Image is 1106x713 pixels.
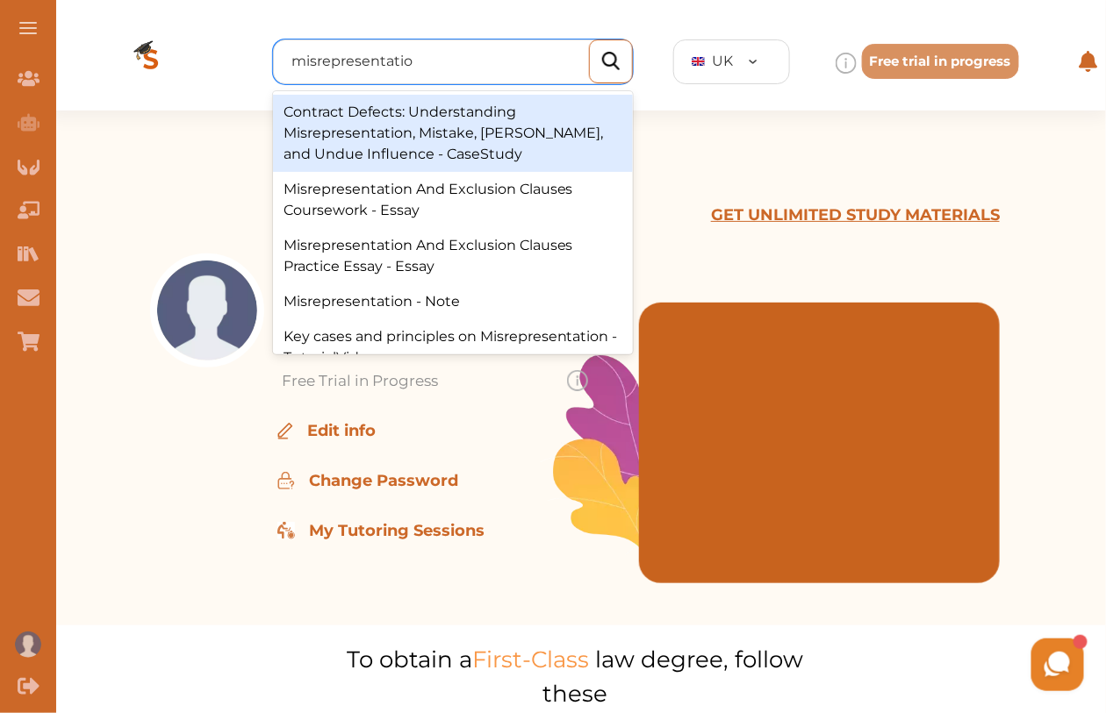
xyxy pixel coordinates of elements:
[307,419,376,443] p: Edit info
[282,370,554,393] p: Free Trial in Progress
[309,519,485,543] p: My Tutoring Sessions
[273,319,633,375] div: Key cases and principles on Misrepresentation - TutorialVideo
[602,52,620,70] img: search_icon
[277,519,760,543] div: Go to My Tutoring Sessions
[273,95,633,172] div: Contract Defects: Understanding Misrepresentation, Mistake, [PERSON_NAME], and Undue Influence - ...
[309,469,458,493] p: Change Password
[320,643,830,711] p: To obtain a law degree, follow these
[277,522,295,539] img: My tutoring sessions icon
[277,419,760,443] div: Edit info
[541,348,671,556] img: Leafs
[157,260,257,360] img: Profile
[91,12,211,111] img: Logo
[685,634,1088,695] iframe: HelpCrunch
[836,53,857,74] img: info-img
[15,631,41,658] img: User profile
[711,203,1000,227] p: GET UNLIMITED STUDY MATERIALS
[567,370,588,391] img: info-img
[273,172,633,228] div: Misrepresentation And Exclusion Clauses Coursework - Essay
[273,228,633,284] div: Misrepresentation And Exclusion Clauses Practice Essay - Essay
[621,320,982,601] iframe: SimpleStudying explained
[277,423,293,439] img: Pen
[749,60,758,64] img: arrow-down
[862,44,1019,80] button: Free trial in progress
[712,51,733,72] span: UK
[472,645,589,674] span: First-Class
[273,284,633,319] div: Misrepresentation - Note
[277,472,295,489] img: Edit icon
[277,469,760,493] div: Change Password
[692,57,705,67] img: GB Flag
